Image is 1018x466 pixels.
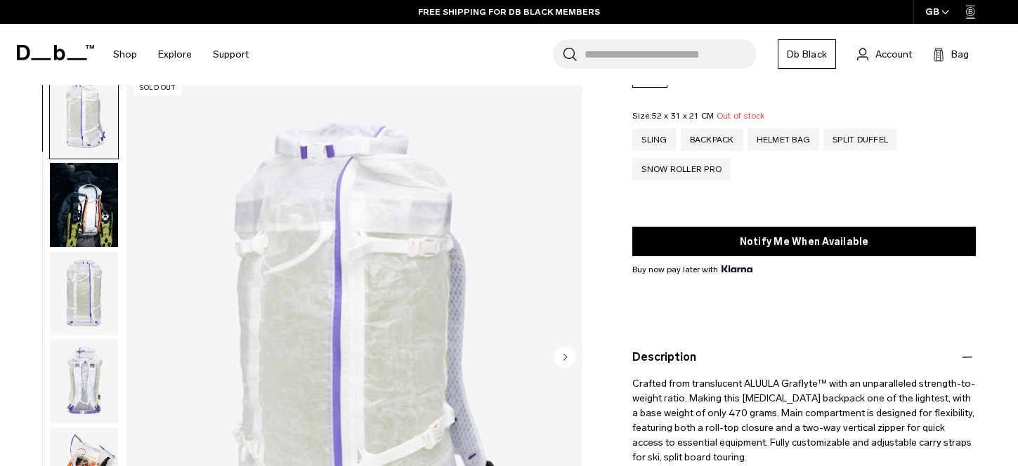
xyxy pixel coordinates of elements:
span: Buy now pay later with [632,263,752,276]
button: Notify Me When Available [632,227,976,256]
button: Weigh_Lighter_Backpack_25L_Lifestyle_new.png [49,162,119,248]
a: FREE SHIPPING FOR DB BLACK MEMBERS [418,6,600,18]
a: Backpack [681,128,743,151]
span: Out of stock [717,111,765,121]
a: Split Duffel [823,128,897,151]
button: Weigh_Lighter_Backpack_25L_2.png [49,251,119,336]
p: Sold Out [133,81,181,95]
a: Helmet Bag [748,128,820,151]
a: Snow Roller Pro [632,158,731,180]
span: Bag [951,47,969,62]
a: Support [213,29,249,79]
img: Weigh_Lighter_Backpack_25L_3.png [50,339,118,423]
a: Db Black [778,39,836,69]
span: 52 x 31 x 21 CM [652,111,714,121]
nav: Main Navigation [103,24,259,85]
span: Account [875,47,912,62]
img: Weigh_Lighter_Backpack_25L_Lifestyle_new.png [50,163,118,247]
button: Next slide [554,346,575,370]
button: Weigh_Lighter_Backpack_25L_1.png [49,74,119,159]
button: Weigh_Lighter_Backpack_25L_3.png [49,338,119,424]
button: Bag [933,46,969,62]
a: Explore [158,29,192,79]
a: Account [857,46,912,62]
button: Description [632,349,976,366]
img: {"height" => 20, "alt" => "Klarna"} [722,265,752,272]
a: Shop [113,29,137,79]
a: Sling [632,128,676,151]
img: Weigh_Lighter_Backpack_25L_2.png [50,251,118,335]
img: Weigh_Lighter_Backpack_25L_1.png [50,74,118,159]
legend: Size: [632,112,764,120]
